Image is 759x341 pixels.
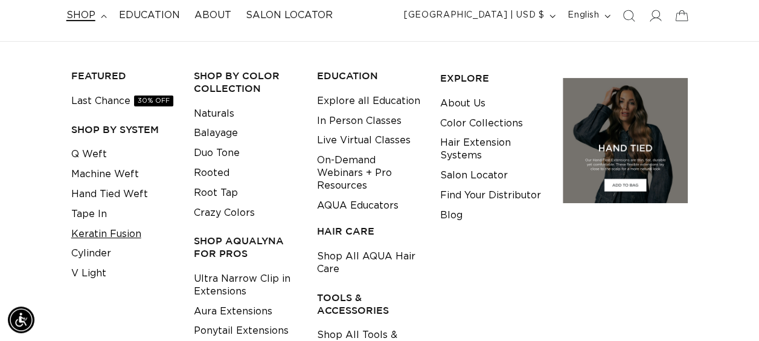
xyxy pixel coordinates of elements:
[71,184,148,204] a: Hand Tied Weft
[246,9,333,22] span: Salon Locator
[71,91,173,111] a: Last Chance30% OFF
[134,96,173,106] span: 30% OFF
[317,247,421,279] a: Shop All AQUA Hair Care
[404,9,544,22] span: [GEOGRAPHIC_DATA] | USD $
[194,302,272,322] a: Aura Extensions
[194,70,298,95] h3: Shop by Color Collection
[239,2,340,29] a: Salon Locator
[194,123,238,143] a: Balayage
[194,321,289,341] a: Ponytail Extensions
[194,143,240,163] a: Duo Tone
[71,164,139,184] a: Machine Weft
[194,269,298,302] a: Ultra Narrow Clip in Extensions
[112,2,187,29] a: Education
[71,204,107,224] a: Tape In
[440,114,523,134] a: Color Collections
[119,9,180,22] span: Education
[66,9,95,22] span: shop
[71,264,106,284] a: V Light
[440,206,463,226] a: Blog
[317,291,421,317] h3: TOOLS & ACCESSORIES
[71,145,107,164] a: Q Weft
[194,9,231,22] span: About
[440,166,508,186] a: Salon Locator
[194,183,238,203] a: Root Tap
[560,4,615,27] button: English
[71,123,176,136] h3: SHOP BY SYSTEM
[317,196,399,216] a: AQUA Educators
[8,307,34,333] div: Accessibility Menu
[699,283,759,341] iframe: Chat Widget
[71,244,111,264] a: Cylinder
[317,225,421,238] h3: HAIR CARE
[194,163,229,183] a: Rooted
[317,91,420,111] a: Explore all Education
[71,70,176,82] h3: FEATURED
[317,70,421,82] h3: EDUCATION
[615,2,642,29] summary: Search
[194,104,234,124] a: Naturals
[317,131,411,151] a: Live Virtual Classes
[568,9,599,22] span: English
[397,4,560,27] button: [GEOGRAPHIC_DATA] | USD $
[317,111,402,131] a: In Person Classes
[440,133,545,166] a: Hair Extension Systems
[59,2,112,29] summary: shop
[71,224,141,244] a: Keratin Fusion
[187,2,239,29] a: About
[194,203,255,223] a: Crazy Colors
[194,235,298,260] h3: Shop AquaLyna for Pros
[317,151,421,195] a: On-Demand Webinars + Pro Resources
[440,72,545,85] h3: EXPLORE
[440,94,485,114] a: About Us
[440,186,541,206] a: Find Your Distributor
